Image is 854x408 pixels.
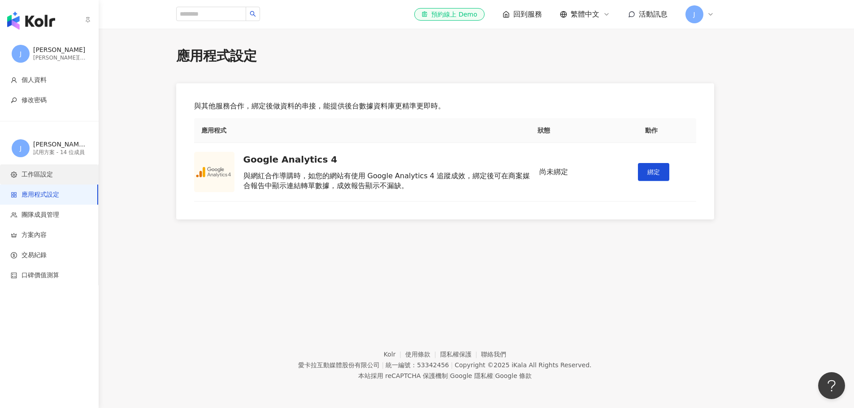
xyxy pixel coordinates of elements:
[818,372,845,399] iframe: Help Scout Beacon - Open
[194,101,696,111] p: 與其他服務合作，綁定後做資料的串接，能提供後台數據資料庫更精準更即時。
[414,8,484,21] a: 預約線上 Demo
[539,167,568,177] p: 尚未綁定
[176,47,714,65] div: 應用程式設定
[22,170,53,179] span: 工作區設定
[405,351,440,358] a: 使用條款
[194,152,234,192] img: Google Analytics 4
[33,46,87,55] div: [PERSON_NAME]
[421,10,477,19] div: 預約線上 Demo
[451,361,453,369] span: |
[7,12,55,30] img: logo
[530,118,638,143] th: 狀態
[384,351,405,358] a: Kolr
[358,370,532,381] span: 本站採用 reCAPTCHA 保護機制
[11,192,17,198] span: appstore
[638,163,669,181] button: 綁定
[481,351,506,358] a: 聯絡我們
[22,76,47,85] span: 個人資料
[22,271,59,280] span: 口碑價值測算
[22,190,59,199] span: 應用程式設定
[448,372,450,379] span: |
[647,168,660,176] span: 綁定
[11,97,17,103] span: key
[455,361,591,369] div: Copyright © 2025 All Rights Reserved.
[493,372,495,379] span: |
[243,153,530,166] p: Google Analytics 4
[22,251,47,260] span: 交易紀錄
[638,118,696,143] th: 動作
[386,361,449,369] div: 統一編號：53342456
[693,9,695,19] span: J
[22,210,59,219] span: 團隊成員管理
[513,9,542,19] span: 回到服務
[381,361,384,369] span: |
[571,9,599,19] span: 繁體中文
[33,54,87,62] div: [PERSON_NAME][EMAIL_ADDRESS][DOMAIN_NAME]
[11,77,17,83] span: user
[20,49,22,59] span: J
[33,140,87,149] div: [PERSON_NAME] 的工作區
[11,272,17,279] span: calculator
[450,372,493,379] a: Google 隱私權
[33,149,87,156] div: 試用方案 - 14 位成員
[298,361,380,369] div: 愛卡拉互動媒體股份有限公司
[503,9,542,19] a: 回到服務
[22,231,47,240] span: 方案內容
[20,143,22,153] span: J
[194,118,530,143] th: 應用程式
[639,10,668,18] span: 活動訊息
[495,372,532,379] a: Google 條款
[22,96,47,105] span: 修改密碼
[250,11,256,17] span: search
[243,171,530,191] p: 與網紅合作導購時，如您的網站有使用 Google Analytics 4 追蹤成效，綁定後可在商案媒合報告中顯示連結轉單數據，成效報告顯示不漏缺。
[512,361,527,369] a: iKala
[440,351,481,358] a: 隱私權保護
[11,252,17,258] span: dollar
